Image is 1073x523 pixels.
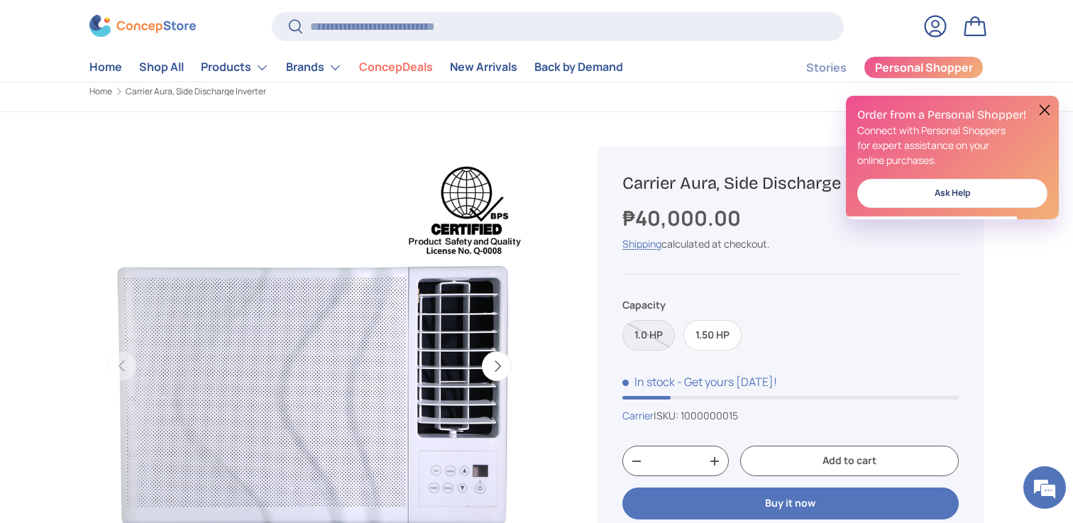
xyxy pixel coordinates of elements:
span: Personal Shopper [875,62,973,74]
span: | [654,409,738,422]
nav: Primary [89,53,623,82]
a: New Arrivals [450,54,517,82]
span: In stock [622,374,675,390]
nav: Secondary [772,53,984,82]
a: ConcepDeals [359,54,433,82]
a: Ask Help [857,179,1047,208]
div: Leave a message [74,79,238,98]
a: Carrier Aura, Side Discharge Inverter [126,87,266,96]
p: - Get yours [DATE]! [677,374,777,390]
textarea: Type your message and click 'Submit' [7,361,270,411]
a: Personal Shopper [864,56,984,79]
p: Connect with Personal Shoppers for expert assistance on your online purchases. [857,123,1047,167]
h2: Order from a Personal Shopper! [857,107,1047,123]
span: 1000000015 [681,409,738,422]
span: SKU: [656,409,678,422]
em: Submit [208,411,258,430]
a: Back by Demand [534,54,623,82]
button: Add to cart [740,446,959,476]
span: We are offline. Please leave us a message. [30,165,248,309]
legend: Capacity [622,297,666,312]
a: Shipping [622,237,661,251]
summary: Products [192,53,277,82]
strong: ₱40,000.00 [622,204,744,232]
button: Buy it now [622,488,959,519]
a: Home [89,54,122,82]
div: calculated at checkout. [622,236,959,251]
nav: Breadcrumbs [89,85,563,98]
label: Sold out [622,320,675,351]
a: Stories [806,54,847,82]
a: Shop All [139,54,184,82]
h1: Carrier Aura, Side Discharge Inverter [622,172,959,194]
summary: Brands [277,53,351,82]
img: ConcepStore [89,16,196,38]
a: Carrier [622,409,654,422]
a: Home [89,87,112,96]
div: Minimize live chat window [233,7,267,41]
